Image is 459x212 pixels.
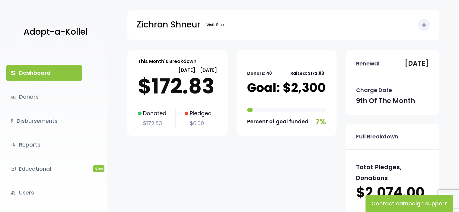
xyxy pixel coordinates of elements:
[11,142,16,147] i: bar_chart
[418,19,430,31] button: add
[6,89,82,105] a: groupsDonors
[290,70,324,77] p: Raised: $172.83
[138,74,217,98] p: $172.83
[11,70,16,76] i: dashboard
[420,21,428,29] i: add
[185,119,212,128] p: $0.00
[6,185,82,201] a: manage_accountsUsers
[11,94,16,100] span: groups
[356,132,398,141] p: Full Breakdown
[365,195,453,212] button: Contact campaign support
[203,19,227,31] a: Visit Site
[138,66,217,74] p: [DATE] - [DATE]
[356,183,429,202] p: $2,074.00
[93,165,104,172] span: New
[356,85,392,95] p: Charge Date
[6,65,82,81] a: dashboardDashboard
[6,113,82,129] a: $Disbursements
[356,95,415,107] p: 9th of the month
[247,117,308,126] p: Percent of goal funded
[11,190,16,195] i: manage_accounts
[6,161,82,177] a: ondemand_videoEducationalNew
[405,58,429,70] p: [DATE]
[247,70,272,77] p: Donors: 48
[138,109,166,118] p: Donated
[356,59,380,68] p: Renewal
[6,137,82,153] a: bar_chartReports
[21,17,88,47] a: Adopt-a-Kollel
[11,166,16,172] i: ondemand_video
[138,119,166,128] p: $172.83
[11,117,14,125] i: $
[356,162,429,183] p: Total: Pledges, Donations
[315,115,326,128] p: 7%
[185,109,212,118] p: Pledged
[24,24,88,40] p: Adopt-a-Kollel
[138,57,196,65] p: This Month's Breakdown
[247,80,326,95] p: Goal: $2,300
[136,17,200,32] p: Zichron Shneur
